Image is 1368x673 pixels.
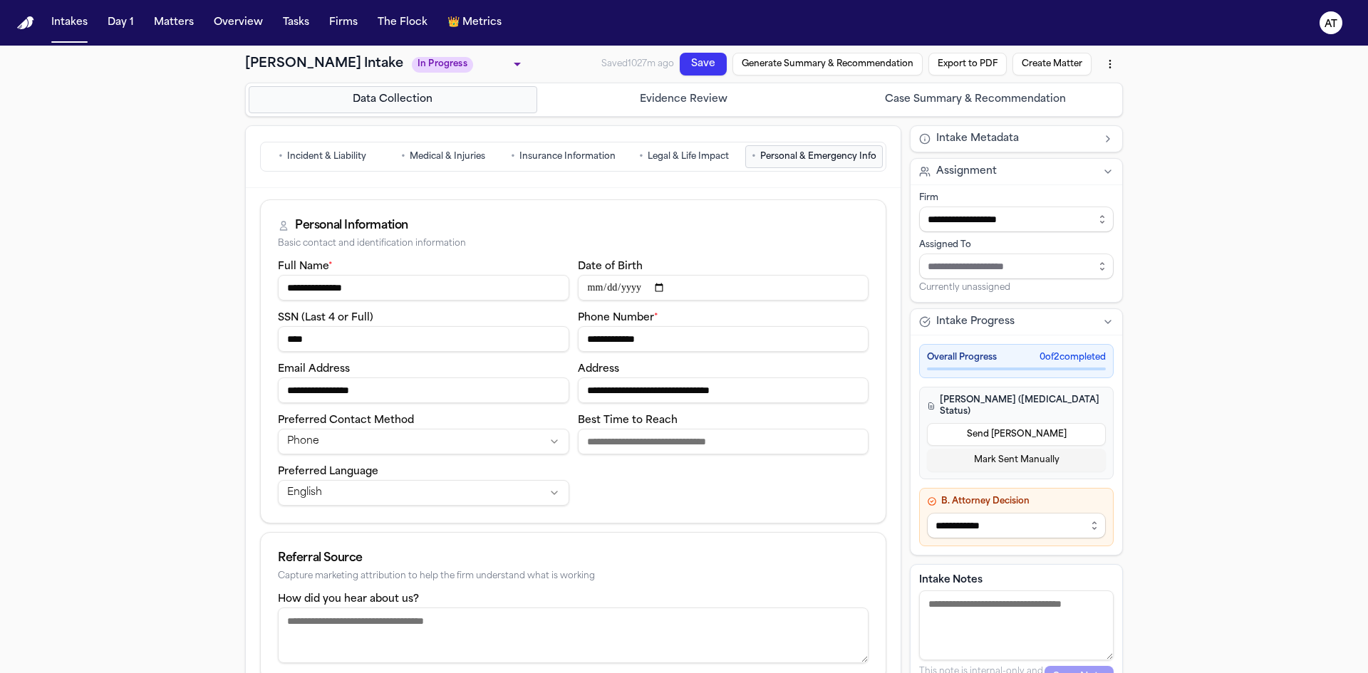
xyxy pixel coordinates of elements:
[745,145,883,168] button: Go to Personal & Emergency Info
[102,10,140,36] button: Day 1
[936,315,1015,329] span: Intake Progress
[46,10,93,36] button: Intakes
[278,415,414,426] label: Preferred Contact Method
[927,395,1106,417] h4: [PERSON_NAME] ([MEDICAL_DATA] Status)
[519,151,616,162] span: Insurance Information
[919,254,1114,279] input: Assign to staff member
[927,496,1106,507] h4: B. Attorney Decision
[578,261,643,272] label: Date of Birth
[831,86,1119,113] button: Go to Case Summary & Recommendation step
[412,54,526,74] div: Update intake status
[384,145,502,168] button: Go to Medical & Injuries
[279,150,283,164] span: •
[578,429,869,454] input: Best time to reach
[752,150,756,164] span: •
[278,550,869,567] div: Referral Source
[911,159,1122,184] button: Assignment
[928,53,1007,75] button: Export to PDF
[278,364,350,375] label: Email Address
[578,275,869,301] input: Date of birth
[919,282,1010,293] span: Currently unassigned
[17,16,34,30] a: Home
[1097,51,1123,77] button: More actions
[148,10,199,36] button: Matters
[277,10,315,36] button: Tasks
[927,423,1106,446] button: Send [PERSON_NAME]
[919,573,1114,588] label: Intake Notes
[540,86,829,113] button: Go to Evidence Review step
[732,53,923,75] button: Generate Summary & Recommendation
[919,207,1114,232] input: Select firm
[278,594,419,605] label: How did you hear about us?
[264,145,381,168] button: Go to Incident & Liability
[936,132,1019,146] span: Intake Metadata
[1325,19,1337,29] text: AT
[680,53,727,75] button: Save
[401,150,405,164] span: •
[278,466,378,477] label: Preferred Language
[278,313,373,323] label: SSN (Last 4 or Full)
[639,150,643,164] span: •
[278,377,569,403] input: Email address
[208,10,269,36] button: Overview
[278,275,569,301] input: Full name
[278,326,569,352] input: SSN
[278,571,869,582] div: Capture marketing attribution to help the firm understand what is working
[278,261,333,272] label: Full Name
[936,165,997,179] span: Assignment
[462,16,502,30] span: Metrics
[442,10,507,36] button: crownMetrics
[372,10,433,36] button: The Flock
[447,16,460,30] span: crown
[911,126,1122,152] button: Intake Metadata
[625,145,742,168] button: Go to Legal & Life Impact
[601,60,674,68] span: Saved 1027m ago
[578,326,869,352] input: Phone number
[919,239,1114,251] div: Assigned To
[1040,352,1106,363] span: 0 of 2 completed
[511,150,515,164] span: •
[504,145,622,168] button: Go to Insurance Information
[578,364,619,375] label: Address
[760,151,876,162] span: Personal & Emergency Info
[911,309,1122,335] button: Intake Progress
[578,377,869,403] input: Address
[278,239,869,249] div: Basic contact and identification information
[648,151,729,162] span: Legal & Life Impact
[919,192,1114,204] div: Firm
[295,217,408,234] div: Personal Information
[17,16,34,30] img: Finch Logo
[249,86,1119,113] nav: Intake steps
[578,313,658,323] label: Phone Number
[1012,53,1092,75] button: Create Matter
[410,151,485,162] span: Medical & Injuries
[412,57,473,73] span: In Progress
[245,54,403,74] h1: [PERSON_NAME] Intake
[323,10,363,36] button: Firms
[919,590,1114,660] textarea: Intake notes
[578,415,678,426] label: Best Time to Reach
[249,86,537,113] button: Go to Data Collection step
[927,449,1106,471] button: Mark Sent Manually
[287,151,366,162] span: Incident & Liability
[927,352,997,363] span: Overall Progress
